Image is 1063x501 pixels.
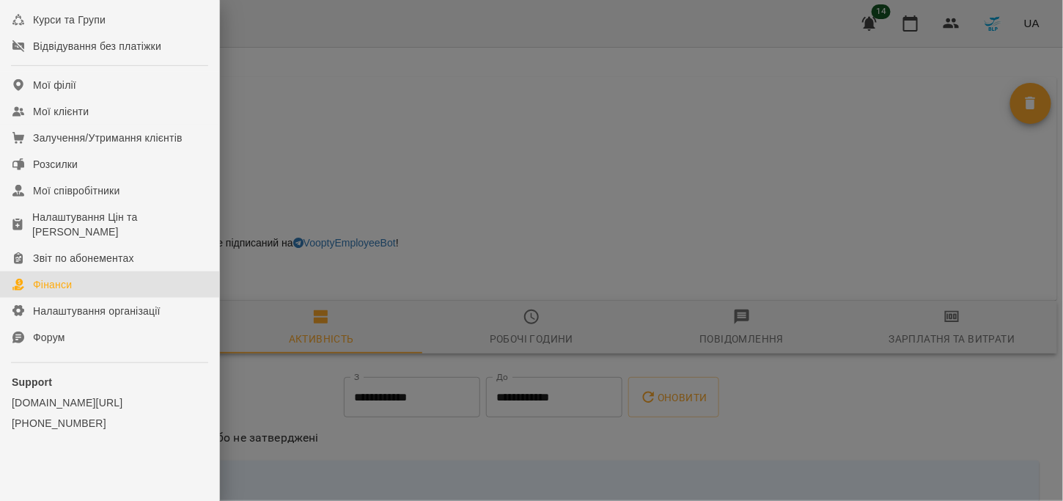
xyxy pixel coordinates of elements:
p: Support [12,375,207,390]
div: Мої філії [33,78,76,92]
div: Відвідування без платіжки [33,39,161,54]
div: Фінанси [33,277,72,292]
div: Налаштування Цін та [PERSON_NAME] [32,210,207,239]
div: Форум [33,330,65,345]
div: Розсилки [33,157,78,172]
div: Курси та Групи [33,12,106,27]
div: Налаштування організації [33,304,161,318]
div: Мої співробітники [33,183,120,198]
a: [DOMAIN_NAME][URL] [12,395,207,410]
div: Залучення/Утримання клієнтів [33,131,183,145]
a: [PHONE_NUMBER] [12,416,207,431]
div: Звіт по абонементах [33,251,134,266]
div: Мої клієнти [33,104,89,119]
